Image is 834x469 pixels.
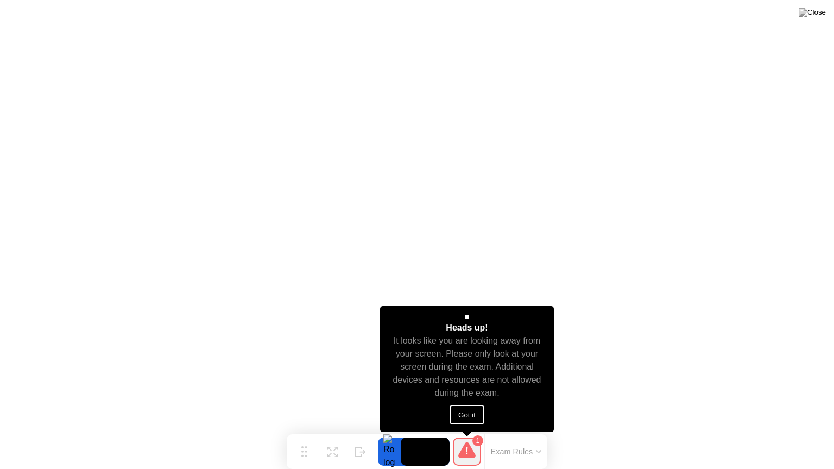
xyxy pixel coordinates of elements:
img: Close [799,8,826,17]
div: It looks like you are looking away from your screen. Please only look at your screen during the e... [390,334,545,400]
div: 1 [472,435,483,446]
button: Got it [450,405,484,424]
div: Heads up! [446,321,488,334]
button: Exam Rules [488,447,545,457]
